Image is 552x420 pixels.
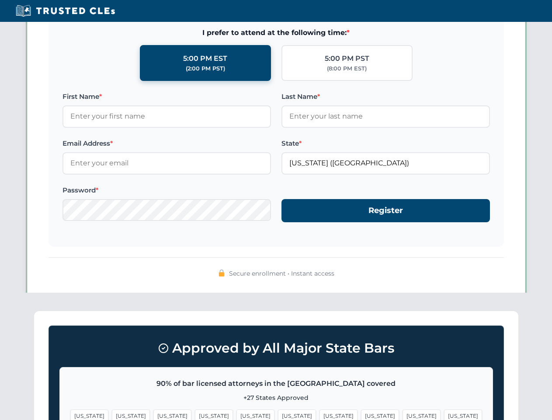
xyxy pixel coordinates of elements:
[186,64,225,73] div: (2:00 PM PST)
[281,105,490,127] input: Enter your last name
[218,269,225,276] img: 🔒
[62,91,271,102] label: First Name
[13,4,118,17] img: Trusted CLEs
[59,336,493,360] h3: Approved by All Major State Bars
[70,378,482,389] p: 90% of bar licensed attorneys in the [GEOGRAPHIC_DATA] covered
[62,138,271,149] label: Email Address
[327,64,367,73] div: (8:00 PM EST)
[281,199,490,222] button: Register
[183,53,227,64] div: 5:00 PM EST
[70,393,482,402] p: +27 States Approved
[325,53,369,64] div: 5:00 PM PST
[281,91,490,102] label: Last Name
[62,152,271,174] input: Enter your email
[281,152,490,174] input: Florida (FL)
[62,185,271,196] label: Password
[62,27,490,38] span: I prefer to attend at the following time:
[62,105,271,127] input: Enter your first name
[281,138,490,149] label: State
[229,269,334,278] span: Secure enrollment • Instant access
